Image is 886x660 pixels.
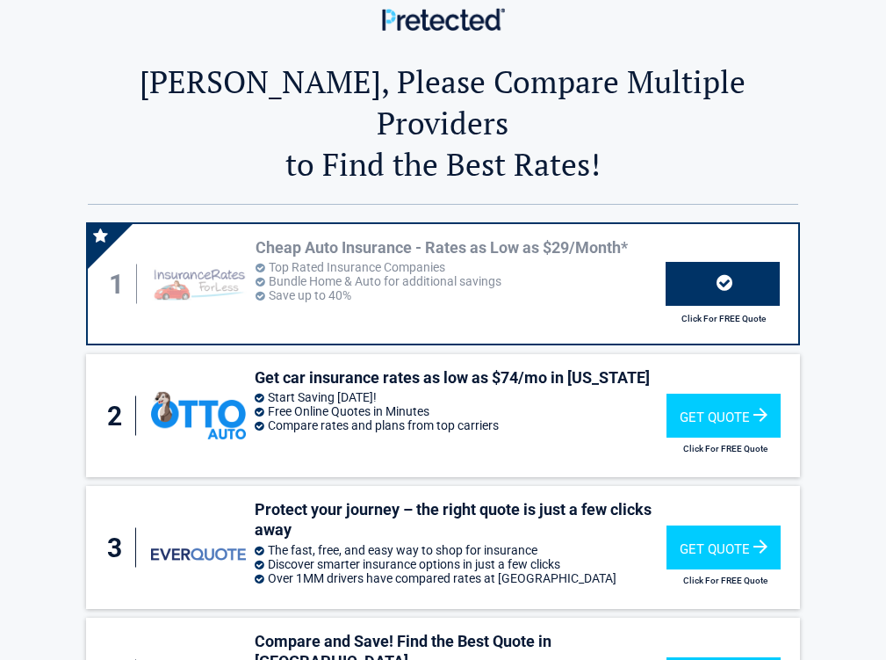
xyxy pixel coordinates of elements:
[255,499,666,540] h3: Protect your journey – the right quote is just a few clicks away
[151,392,246,439] img: ottoinsurance's logo
[255,390,666,404] li: Start Saving [DATE]!
[256,237,665,257] h3: Cheap Auto Insurance - Rates as Low as $29/Month*
[666,576,784,585] h2: Click For FREE Quote
[255,367,666,388] h3: Get car insurance rates as low as $74/mo in [US_STATE]
[666,526,781,569] div: Get Quote
[255,543,666,557] li: The fast, free, and easy way to shop for insurance
[666,314,782,323] h2: Click For FREE Quote
[255,418,666,432] li: Compare rates and plans from top carriers
[255,557,666,571] li: Discover smarter insurance options in just a few clicks
[255,571,666,585] li: Over 1MM drivers have compared rates at [GEOGRAPHIC_DATA]
[666,444,784,453] h2: Click For FREE Quote
[88,61,797,185] h2: [PERSON_NAME], Please Compare Multiple Providers to Find the Best Rates!
[255,404,666,418] li: Free Online Quotes in Minutes
[151,548,246,561] img: everquote's logo
[256,260,665,274] li: Top Rated Insurance Companies
[104,396,136,436] div: 2
[105,265,138,304] div: 1
[152,261,247,307] img: insuranceratesforless's logo
[256,274,665,288] li: Bundle Home & Auto for additional savings
[382,8,505,30] img: Main Logo
[256,288,665,302] li: Save up to 40%
[104,528,136,568] div: 3
[666,394,781,438] div: Get Quote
